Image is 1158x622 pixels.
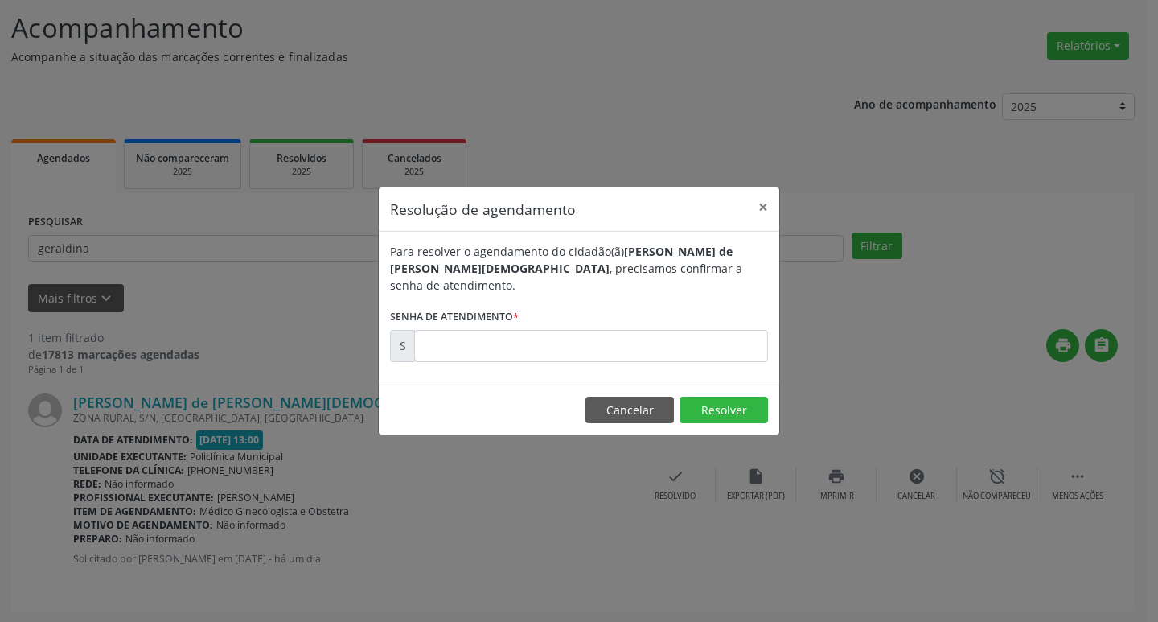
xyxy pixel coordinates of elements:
button: Cancelar [585,397,674,424]
label: Senha de atendimento [390,305,519,330]
div: S [390,330,415,362]
button: Resolver [680,397,768,424]
b: [PERSON_NAME] de [PERSON_NAME][DEMOGRAPHIC_DATA] [390,244,733,276]
h5: Resolução de agendamento [390,199,576,220]
button: Close [747,187,779,227]
div: Para resolver o agendamento do cidadão(ã) , precisamos confirmar a senha de atendimento. [390,243,768,294]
